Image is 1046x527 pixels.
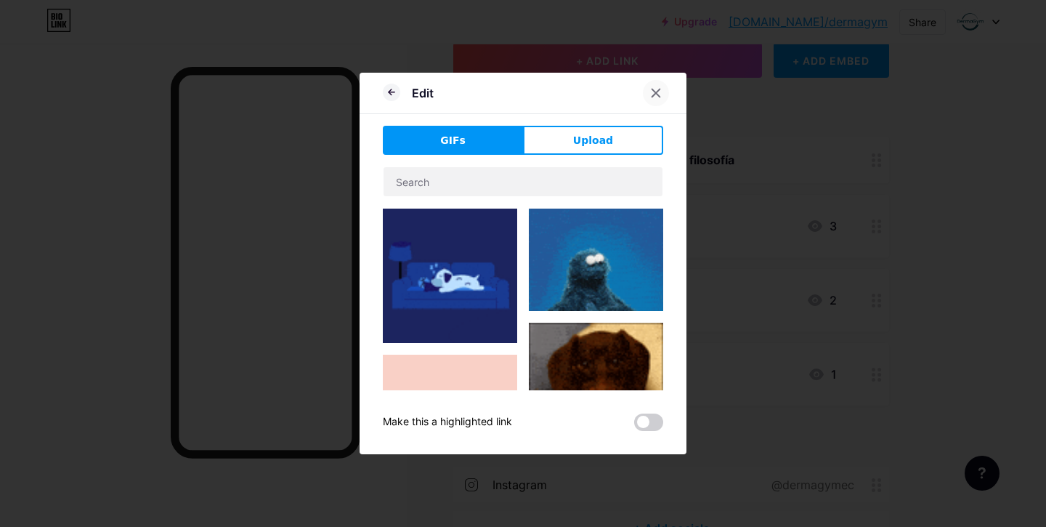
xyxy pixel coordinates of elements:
button: GIFs [383,126,523,155]
div: Edit [412,84,434,102]
img: Gihpy [529,323,663,483]
div: Make this a highlighted link [383,414,512,431]
img: Gihpy [529,209,663,311]
span: GIFs [440,133,466,148]
input: Search [384,167,662,196]
span: Upload [573,133,613,148]
button: Upload [523,126,663,155]
img: Gihpy [383,209,517,343]
img: Gihpy [383,355,517,489]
